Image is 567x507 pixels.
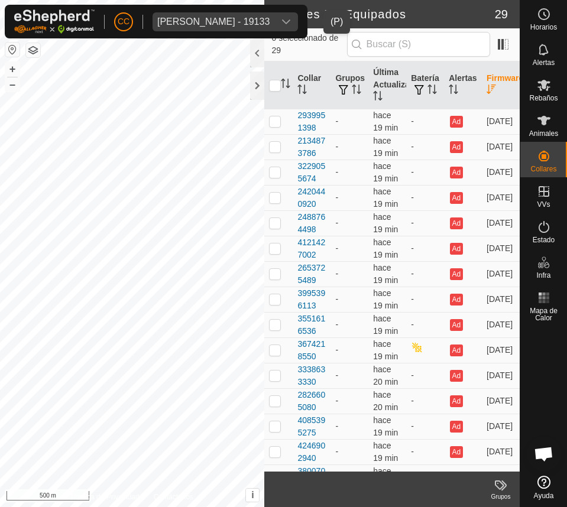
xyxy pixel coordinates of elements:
[297,262,326,287] div: 2653725489
[530,165,556,173] span: Collares
[487,86,496,96] p-sorticon: Activar para ordenar
[529,95,558,102] span: Rebaños
[347,32,490,57] input: Buscar (S)
[5,62,20,76] button: +
[331,61,368,109] th: Grupos
[482,439,520,464] td: [DATE]
[482,160,520,185] td: [DATE]
[71,492,139,502] a: Política de Privacidad
[331,236,368,261] td: -
[373,93,383,102] p-sorticon: Activar para ordenar
[450,116,463,128] button: Ad
[406,160,444,185] td: -
[450,446,463,458] button: Ad
[406,61,444,109] th: Batería
[373,314,398,336] span: 10 oct 2025, 8:50
[297,109,326,134] div: 2939951398
[450,217,463,229] button: Ad
[526,436,562,472] div: Chat abierto
[246,489,259,502] button: i
[373,288,398,310] span: 10 oct 2025, 8:50
[297,363,326,388] div: 3338633330
[373,136,398,158] span: 10 oct 2025, 8:50
[331,439,368,464] td: -
[331,287,368,312] td: -
[449,86,458,96] p-sorticon: Activar para ordenar
[482,414,520,439] td: [DATE]
[406,210,444,236] td: -
[331,312,368,337] td: -
[331,210,368,236] td: -
[297,287,326,312] div: 3995396113
[450,192,463,204] button: Ad
[482,134,520,160] td: [DATE]
[274,12,298,31] div: dropdown trigger
[281,80,290,90] p-sorticon: Activar para ordenar
[297,160,326,185] div: 3229055674
[331,363,368,388] td: -
[482,363,520,388] td: [DATE]
[536,272,550,279] span: Infra
[482,388,520,414] td: [DATE]
[154,492,193,502] a: Contáctenos
[450,141,463,153] button: Ad
[373,110,398,132] span: 10 oct 2025, 8:50
[331,261,368,287] td: -
[331,337,368,363] td: -
[352,86,361,96] p-sorticon: Activar para ordenar
[297,414,326,439] div: 4085395275
[495,5,508,23] span: 29
[529,130,558,137] span: Animales
[534,492,554,499] span: Ayuda
[450,243,463,255] button: Ad
[482,464,520,490] td: [DATE]
[406,287,444,312] td: -
[297,211,326,236] div: 2488764498
[450,319,463,331] button: Ad
[482,261,520,287] td: [DATE]
[533,236,555,243] span: Estado
[14,9,95,34] img: Logo Gallagher
[406,185,444,210] td: -
[373,339,398,361] span: 10 oct 2025, 8:50
[444,61,482,109] th: Alertas
[297,135,326,160] div: 2134873786
[533,59,555,66] span: Alertas
[118,15,129,28] span: CC
[153,12,274,31] span: Miguel Casellas Ballarin - 19133
[331,160,368,185] td: -
[297,236,326,261] div: 4121427002
[427,86,437,96] p-sorticon: Activar para ordenar
[297,440,326,464] div: 4246902940
[373,212,398,234] span: 10 oct 2025, 8:50
[5,77,20,92] button: –
[450,344,463,356] button: Ad
[482,337,520,363] td: [DATE]
[373,390,398,412] span: 10 oct 2025, 8:50
[482,492,520,501] div: Grupos
[537,201,550,208] span: VVs
[482,210,520,236] td: [DATE]
[406,439,444,464] td: -
[331,414,368,439] td: -
[482,236,520,261] td: [DATE]
[406,388,444,414] td: -
[373,365,398,386] span: 10 oct 2025, 8:50
[406,363,444,388] td: -
[297,186,326,210] div: 2420440920
[373,441,398,463] span: 10 oct 2025, 8:50
[373,415,398,437] span: 10 oct 2025, 8:50
[293,61,331,109] th: Collar
[331,134,368,160] td: -
[368,61,406,109] th: Última Actualización
[331,464,368,490] td: -
[373,263,398,285] span: 10 oct 2025, 8:50
[373,187,398,209] span: 10 oct 2025, 8:50
[450,421,463,433] button: Ad
[406,134,444,160] td: -
[297,465,326,490] div: 3800708790
[406,261,444,287] td: -
[450,370,463,382] button: Ad
[482,312,520,337] td: [DATE]
[373,466,398,488] span: 10 oct 2025, 8:50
